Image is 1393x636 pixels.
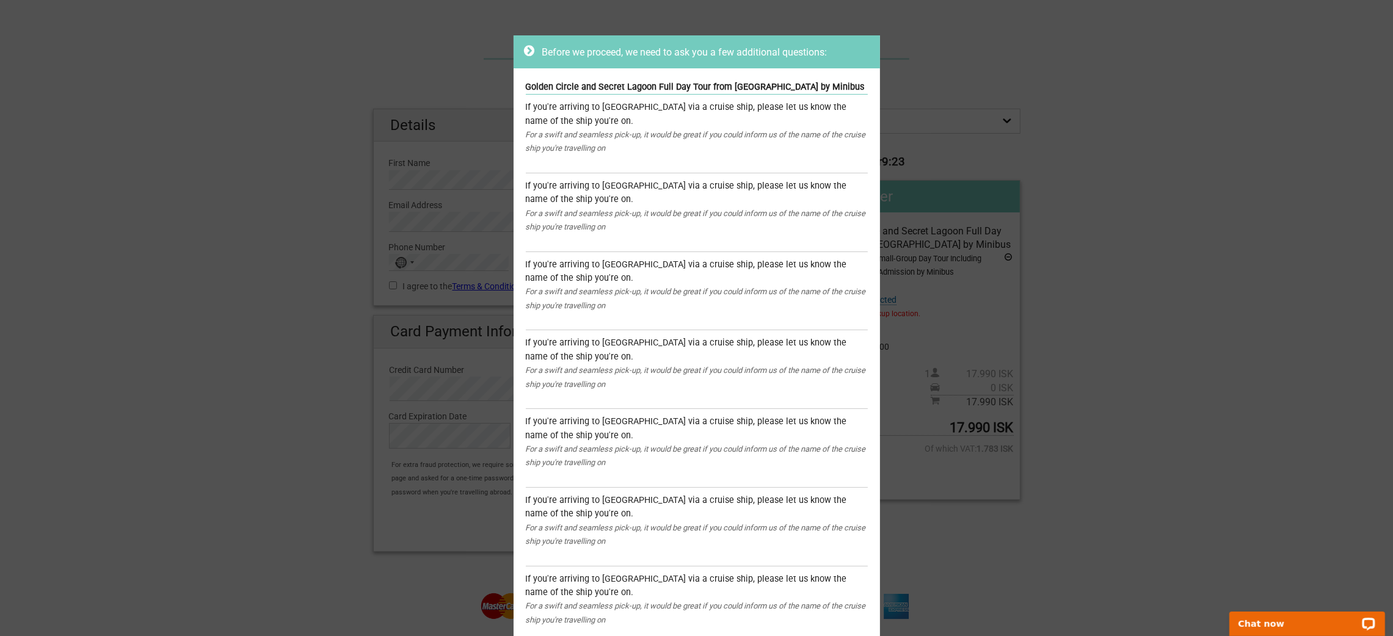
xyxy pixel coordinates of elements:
[526,573,868,600] div: If you're arriving to [GEOGRAPHIC_DATA] via a cruise ship, please let us know the name of the shi...
[526,599,868,627] div: For a swift and seamless pick-up, it would be great if you could inform us of the name of the cru...
[526,336,868,364] div: If you're arriving to [GEOGRAPHIC_DATA] via a cruise ship, please let us know the name of the shi...
[526,443,868,470] div: For a swift and seamless pick-up, it would be great if you could inform us of the name of the cru...
[526,521,868,549] div: For a swift and seamless pick-up, it would be great if you could inform us of the name of the cru...
[526,285,868,313] div: For a swift and seamless pick-up, it would be great if you could inform us of the name of the cru...
[542,46,827,58] span: Before we proceed, we need to ask you a few additional questions:
[526,364,868,391] div: For a swift and seamless pick-up, it would be great if you could inform us of the name of the cru...
[526,128,868,156] div: For a swift and seamless pick-up, it would be great if you could inform us of the name of the cru...
[526,258,868,286] div: If you're arriving to [GEOGRAPHIC_DATA] via a cruise ship, please let us know the name of the shi...
[1221,598,1393,636] iframe: LiveChat chat widget
[526,207,868,234] div: For a swift and seamless pick-up, it would be great if you could inform us of the name of the cru...
[526,494,868,521] div: If you're arriving to [GEOGRAPHIC_DATA] via a cruise ship, please let us know the name of the shi...
[526,81,868,95] div: Golden Circle and Secret Lagoon Full Day Tour from [GEOGRAPHIC_DATA] by Minibus
[526,179,868,207] div: If you're arriving to [GEOGRAPHIC_DATA] via a cruise ship, please let us know the name of the shi...
[526,415,868,443] div: If you're arriving to [GEOGRAPHIC_DATA] via a cruise ship, please let us know the name of the shi...
[526,101,868,128] div: If you're arriving to [GEOGRAPHIC_DATA] via a cruise ship, please let us know the name of the shi...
